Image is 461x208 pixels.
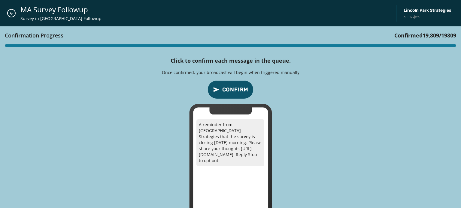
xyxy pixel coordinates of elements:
[208,80,254,99] button: confirm-p2p-message-button
[196,119,264,166] p: A reminder from [GEOGRAPHIC_DATA] Strategies that the survey is closing [DATE] morning. Please sh...
[171,56,291,65] h4: Click to confirm each message in the queue.
[394,31,456,40] h3: Confirmed / 19809
[423,32,439,39] span: 19,809
[222,85,249,94] span: Confirm
[404,7,451,13] span: Lincoln Park Strategies
[404,14,451,19] span: xnmqcjwx
[162,70,299,76] p: Once confirmed, your broadcast will begin when triggered manually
